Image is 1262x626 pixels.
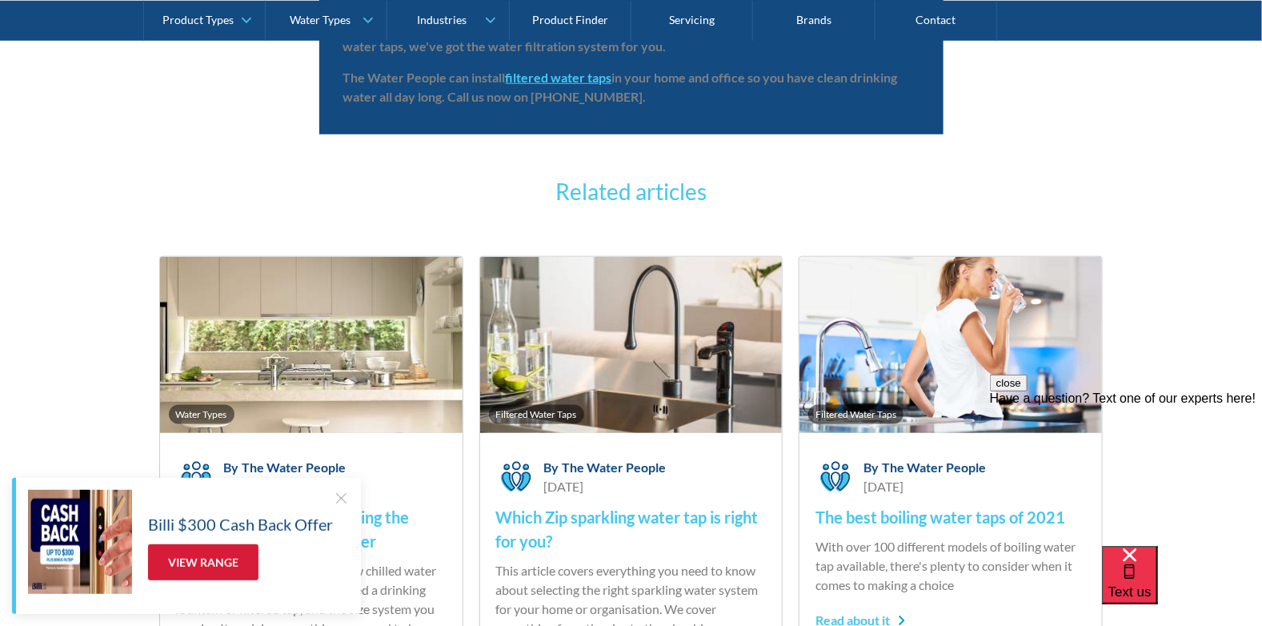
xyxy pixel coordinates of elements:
iframe: podium webchat widget bubble [1102,546,1262,626]
div: [DATE] [863,477,986,496]
div: The Water People [882,459,986,475]
img: The best boiling water taps of 2021 [799,257,1102,433]
h4: Which Zip sparkling water tap is right for you? [496,505,767,553]
iframe: podium webchat widget prompt [990,375,1262,567]
a: View Range [148,544,258,580]
strong: in your home and office so you have clean drinking water all day long. Call us now on [PHONE_NUMB... [343,70,898,104]
h4: The best boiling water taps of 2021 [815,505,1086,529]
div: Water Types [290,13,351,26]
div: [DATE] [544,477,667,496]
div: By [544,459,559,475]
div: Filtered Water Taps [496,408,577,421]
h5: Billi $300 Cash Back Offer [148,512,333,536]
a: filtered water taps [506,70,612,85]
div: Product Types [162,13,234,26]
p: With over 100 different models of boiling water tap available, there's plenty to consider when it... [815,537,1086,595]
div: By [224,459,239,475]
div: Filtered Water Taps [815,408,896,421]
div: By [863,459,879,475]
img: The Zip tap guide to selecting the right chilled water dispenser [160,257,463,433]
div: The Water People [242,459,347,475]
h3: Related articles [399,175,863,208]
div: Water Types [176,408,227,421]
img: Billi $300 Cash Back Offer [28,490,132,594]
strong: The Water People can install [343,70,506,85]
div: The Water People [563,459,667,475]
img: Which Zip sparkling water tap is right for you? [480,257,783,433]
div: Industries [417,13,467,26]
